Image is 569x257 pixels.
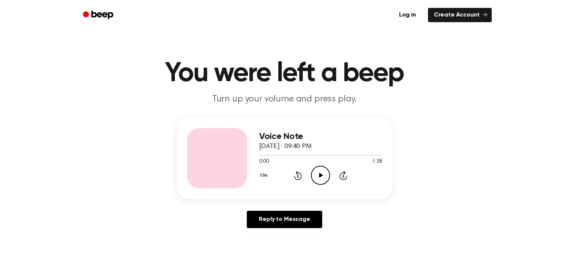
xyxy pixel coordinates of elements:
[259,132,382,142] h3: Voice Note
[259,143,312,150] span: [DATE] · 09:40 PM
[259,169,270,182] button: 1.0x
[392,6,423,24] a: Log in
[93,60,477,87] h1: You were left a beep
[247,211,322,228] a: Reply to Message
[428,8,492,22] a: Create Account
[78,8,120,23] a: Beep
[372,158,382,166] span: 1:38
[259,158,269,166] span: 0:00
[141,93,429,106] p: Turn up your volume and press play.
